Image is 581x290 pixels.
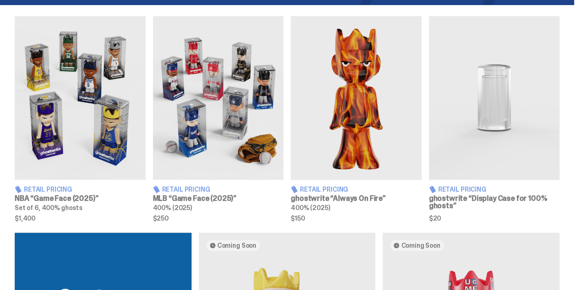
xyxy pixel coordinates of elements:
span: 400% (2025) [291,204,330,212]
span: Retail Pricing [438,186,486,193]
span: Coming Soon [217,242,256,249]
a: Game Face (2025) Retail Pricing [153,16,284,222]
span: $20 [429,215,560,222]
span: $1,400 [15,215,146,222]
span: Retail Pricing [162,186,210,193]
span: $150 [291,215,422,222]
img: Always On Fire [291,16,422,180]
a: Display Case for 100% ghosts Retail Pricing [429,16,560,222]
h3: MLB “Game Face (2025)” [153,195,284,202]
h3: ghostwrite “Always On Fire” [291,195,422,202]
h3: NBA “Game Face (2025)” [15,195,146,202]
span: 400% (2025) [153,204,192,212]
h3: ghostwrite “Display Case for 100% ghosts” [429,195,560,210]
img: Game Face (2025) [153,16,284,180]
span: Set of 6, 400% ghosts [15,204,83,212]
a: Always On Fire Retail Pricing [291,16,422,222]
span: $250 [153,215,284,222]
span: Retail Pricing [24,186,72,193]
span: Coming Soon [401,242,440,249]
img: Game Face (2025) [15,16,146,180]
span: Retail Pricing [300,186,348,193]
img: Display Case for 100% ghosts [429,16,560,180]
a: Game Face (2025) Retail Pricing [15,16,146,222]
